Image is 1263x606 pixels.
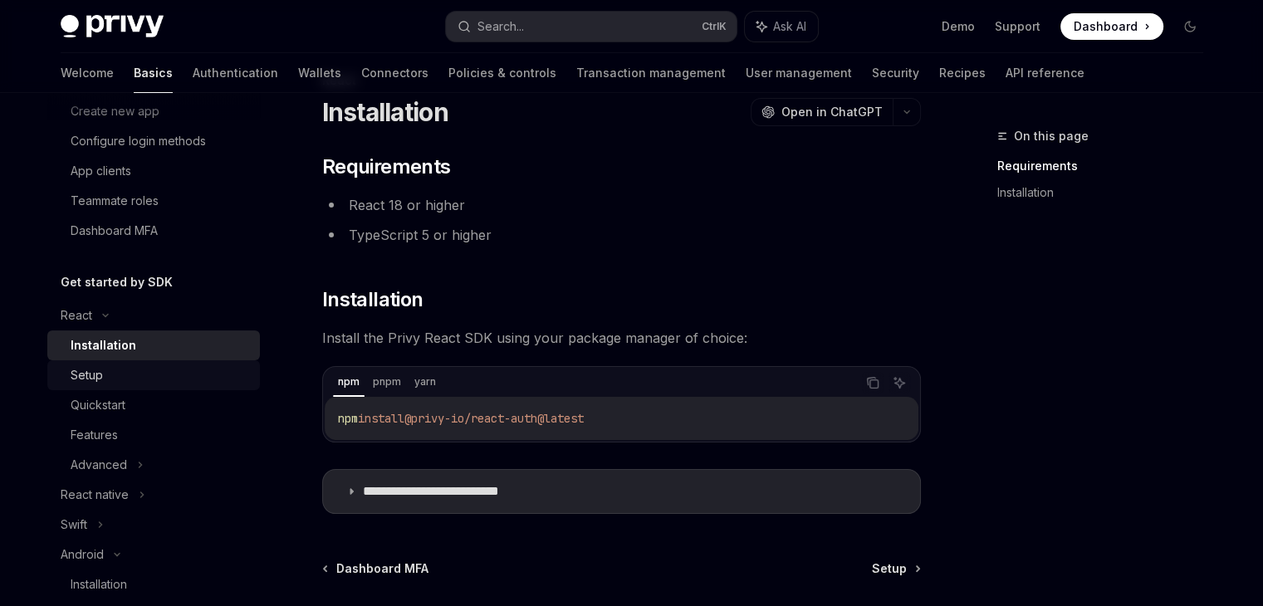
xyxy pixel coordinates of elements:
div: Swift [61,515,87,535]
div: npm [333,372,365,392]
a: Connectors [361,53,428,93]
button: Toggle dark mode [1177,13,1203,40]
div: pnpm [368,372,406,392]
a: Configure login methods [47,126,260,156]
div: Features [71,425,118,445]
a: Support [995,18,1040,35]
button: Ask AI [889,372,910,393]
div: Configure login methods [71,131,206,151]
div: React native [61,485,129,505]
span: On this page [1014,126,1089,146]
button: Ask AI [745,12,818,42]
div: Dashboard MFA [71,221,158,241]
a: Installation [47,330,260,360]
a: Authentication [193,53,278,93]
a: Recipes [939,53,986,93]
a: Dashboard MFA [324,560,428,577]
a: Quickstart [47,390,260,420]
a: User management [746,53,852,93]
div: Setup [71,365,103,385]
div: Advanced [71,455,127,475]
a: App clients [47,156,260,186]
h5: Get started by SDK [61,272,173,292]
span: Requirements [322,154,451,180]
span: Setup [872,560,907,577]
button: Search...CtrlK [446,12,737,42]
span: Install the Privy React SDK using your package manager of choice: [322,326,921,349]
a: API reference [1006,53,1084,93]
a: Installation [47,569,260,599]
span: npm [338,411,358,426]
span: @privy-io/react-auth@latest [404,411,584,426]
a: Requirements [997,153,1216,179]
a: Demo [942,18,975,35]
button: Copy the contents from the code block [862,372,884,393]
a: Installation [997,179,1216,206]
a: Policies & controls [448,53,556,93]
div: Android [61,545,104,564]
a: Wallets [298,53,341,93]
span: Dashboard MFA [336,560,428,577]
a: Setup [872,560,919,577]
button: Open in ChatGPT [751,98,893,126]
a: Dashboard MFA [47,216,260,246]
a: Setup [47,360,260,390]
a: Dashboard [1060,13,1163,40]
span: install [358,411,404,426]
li: React 18 or higher [322,193,921,217]
div: React [61,305,92,325]
a: Transaction management [576,53,726,93]
span: Ctrl K [702,20,727,33]
div: yarn [409,372,441,392]
div: Teammate roles [71,191,159,211]
div: App clients [71,161,131,181]
div: Installation [71,335,136,355]
span: Installation [322,286,423,313]
span: Open in ChatGPT [781,104,883,120]
div: Quickstart [71,395,125,415]
a: Features [47,420,260,450]
a: Security [872,53,919,93]
span: Ask AI [773,18,806,35]
div: Installation [71,574,127,594]
div: Search... [477,17,524,37]
a: Teammate roles [47,186,260,216]
span: Dashboard [1074,18,1138,35]
a: Welcome [61,53,114,93]
a: Basics [134,53,173,93]
li: TypeScript 5 or higher [322,223,921,247]
img: dark logo [61,15,164,38]
h1: Installation [322,97,448,127]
